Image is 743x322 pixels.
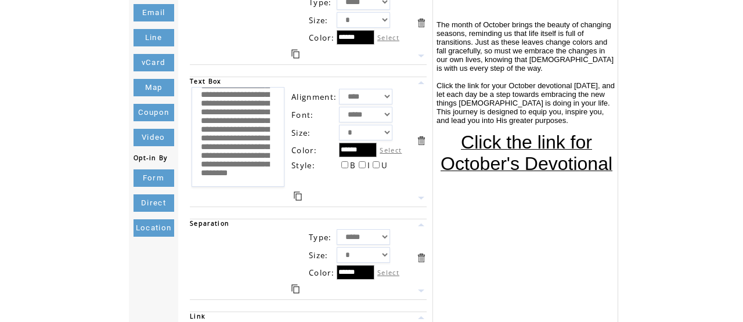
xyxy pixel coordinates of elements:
span: Type: [309,232,332,243]
a: Direct [134,194,174,212]
a: Duplicate this item [294,191,302,201]
a: Move this item down [416,50,427,61]
a: Map [134,79,174,96]
font: Click the link for October's Devotional [441,132,612,174]
span: Link [190,312,205,320]
a: Delete this item [416,252,427,263]
label: Select [377,33,399,42]
span: B [350,160,356,171]
span: Opt-in By [134,154,168,162]
a: Line [134,29,174,46]
a: Move this item up [416,77,427,88]
span: Text Box [190,77,222,85]
span: Color: [309,267,334,278]
a: Duplicate this item [291,49,300,59]
span: I [367,160,370,171]
a: Coupon [134,104,174,121]
font: The month of October brings the beauty of changing seasons, reminding us that life itself is full... [437,20,615,125]
label: Select [380,146,402,154]
span: Color: [291,145,317,155]
a: Move this item down [416,285,427,296]
a: Form [134,169,174,187]
span: Separation [190,219,229,227]
a: Email [134,4,174,21]
span: Alignment: [291,92,337,102]
a: Delete this item [416,135,427,146]
a: Duplicate this item [291,284,300,294]
a: Move this item down [416,193,427,204]
span: Style: [291,160,315,171]
a: Video [134,129,174,146]
a: vCard [134,54,174,71]
a: Location [134,219,174,237]
span: Size: [291,128,311,138]
a: Delete this item [416,17,427,28]
a: Click the link for October's Devotional [441,146,612,171]
span: Size: [309,250,329,261]
span: Size: [309,15,329,26]
a: Move this item up [416,219,427,230]
span: Font: [291,110,314,120]
span: U [381,160,388,171]
span: Color: [309,32,334,43]
label: Select [377,268,399,277]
